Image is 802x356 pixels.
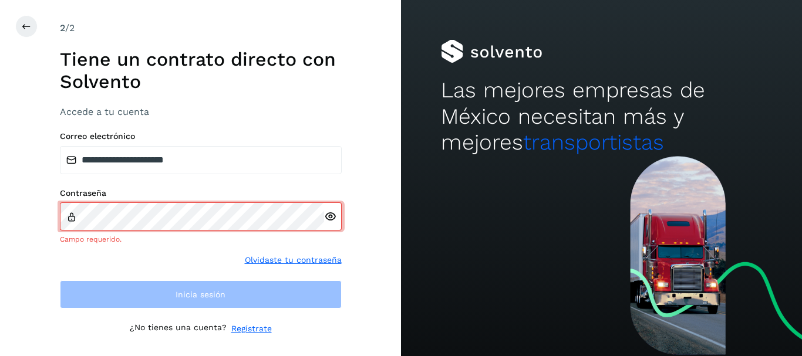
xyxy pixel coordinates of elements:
h1: Tiene un contrato directo con Solvento [60,48,342,93]
span: transportistas [523,130,664,155]
button: Inicia sesión [60,280,342,308]
h3: Accede a tu cuenta [60,106,342,117]
a: Regístrate [231,323,272,335]
h2: Las mejores empresas de México necesitan más y mejores [441,77,761,155]
div: Campo requerido. [60,234,342,245]
a: Olvidaste tu contraseña [245,254,342,266]
label: Correo electrónico [60,131,342,141]
label: Contraseña [60,188,342,198]
p: ¿No tienes una cuenta? [130,323,227,335]
span: Inicia sesión [176,290,225,299]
